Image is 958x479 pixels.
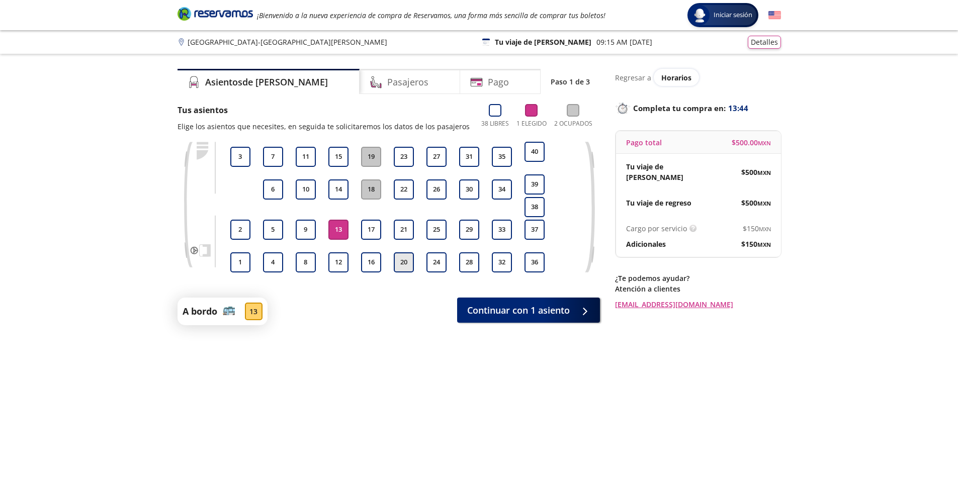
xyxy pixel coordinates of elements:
span: 13:44 [728,103,748,114]
small: MXN [757,241,771,248]
button: 31 [459,147,479,167]
p: 09:15 AM [DATE] [596,37,652,47]
button: 16 [361,252,381,272]
p: ¿Te podemos ayudar? [615,273,781,283]
button: 23 [394,147,414,167]
button: 32 [492,252,512,272]
em: ¡Bienvenido a la nueva experiencia de compra de Reservamos, una forma más sencilla de comprar tus... [257,11,605,20]
button: 28 [459,252,479,272]
p: Tu viaje de [PERSON_NAME] [626,161,699,182]
h4: Pasajeros [387,75,428,89]
span: Horarios [661,73,691,82]
button: 22 [394,179,414,200]
h4: Asientos de [PERSON_NAME] [205,75,328,89]
button: 34 [492,179,512,200]
button: 33 [492,220,512,240]
button: 35 [492,147,512,167]
button: 40 [525,142,545,162]
span: $ 500 [741,198,771,208]
small: MXN [759,225,771,233]
button: 29 [459,220,479,240]
p: Regresar a [615,72,651,83]
button: 5 [263,220,283,240]
a: [EMAIL_ADDRESS][DOMAIN_NAME] [615,299,781,310]
p: A bordo [183,305,217,318]
button: Continuar con 1 asiento [457,298,600,323]
small: MXN [757,200,771,207]
button: 17 [361,220,381,240]
small: MXN [758,139,771,147]
button: 30 [459,179,479,200]
button: 7 [263,147,283,167]
p: Pago total [626,137,662,148]
button: 20 [394,252,414,272]
div: Regresar a ver horarios [615,69,781,86]
p: Adicionales [626,239,666,249]
a: Brand Logo [178,6,253,24]
button: 1 [230,252,250,272]
p: 38 Libres [481,119,509,128]
button: 3 [230,147,250,167]
button: 14 [328,179,349,200]
span: $ 150 [741,239,771,249]
span: $ 500 [741,167,771,177]
button: 26 [426,179,447,200]
i: Brand Logo [178,6,253,21]
p: Cargo por servicio [626,223,687,234]
p: Tu viaje de regreso [626,198,691,208]
span: $ 500.00 [732,137,771,148]
button: 13 [328,220,349,240]
button: 19 [361,147,381,167]
button: 2 [230,220,250,240]
button: 24 [426,252,447,272]
button: English [768,9,781,22]
button: 25 [426,220,447,240]
button: 12 [328,252,349,272]
p: Elige los asientos que necesites, en seguida te solicitaremos los datos de los pasajeros [178,121,470,132]
button: 8 [296,252,316,272]
p: 1 Elegido [516,119,547,128]
button: 11 [296,147,316,167]
p: [GEOGRAPHIC_DATA] - [GEOGRAPHIC_DATA][PERSON_NAME] [188,37,387,47]
span: $ 150 [743,223,771,234]
button: 9 [296,220,316,240]
button: 39 [525,174,545,195]
p: Completa tu compra en : [615,101,781,115]
span: Iniciar sesión [710,10,756,20]
button: 15 [328,147,349,167]
p: Tus asientos [178,104,470,116]
button: 21 [394,220,414,240]
button: 18 [361,179,381,200]
button: 38 [525,197,545,217]
button: 10 [296,179,316,200]
button: 27 [426,147,447,167]
p: Atención a clientes [615,283,781,294]
p: Paso 1 de 3 [551,76,590,87]
button: Detalles [748,36,781,49]
p: 2 Ocupados [554,119,592,128]
div: 13 [245,303,263,320]
button: 37 [525,220,545,240]
span: Continuar con 1 asiento [467,304,570,317]
small: MXN [757,169,771,176]
h4: Pago [488,75,509,89]
p: Tu viaje de [PERSON_NAME] [495,37,591,47]
button: 4 [263,252,283,272]
button: 36 [525,252,545,272]
button: 6 [263,179,283,200]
